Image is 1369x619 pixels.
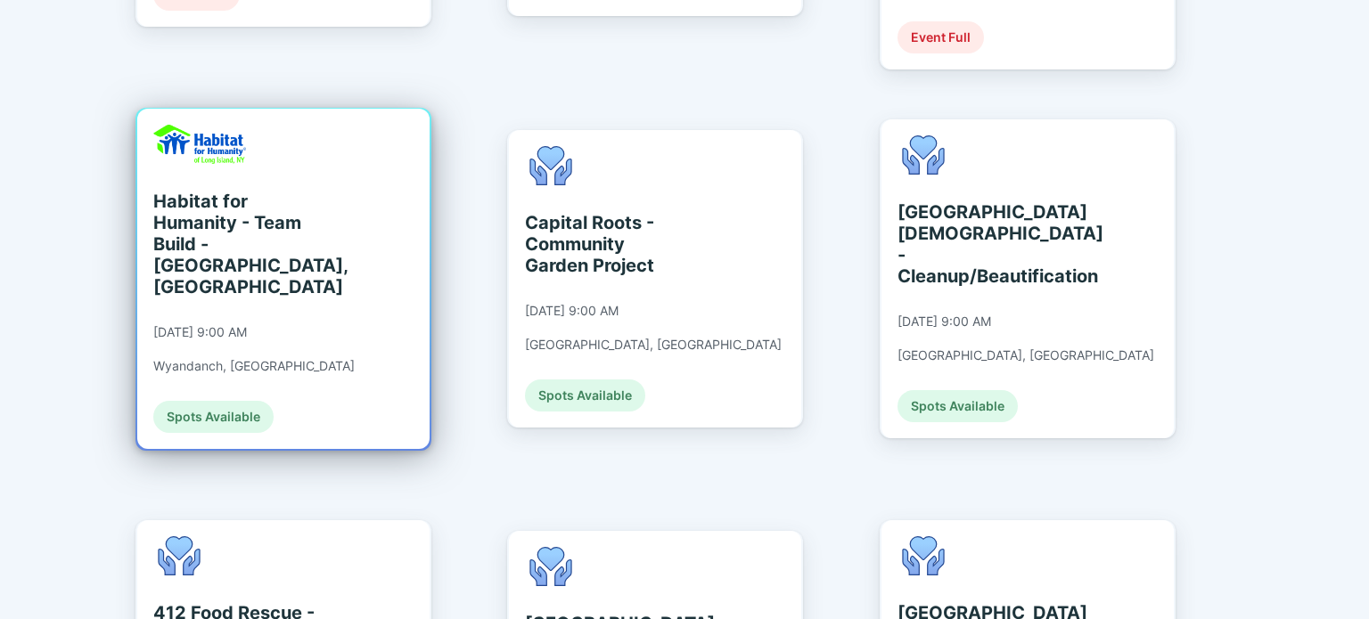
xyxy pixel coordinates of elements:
[898,314,991,330] div: [DATE] 9:00 AM
[898,390,1018,422] div: Spots Available
[153,358,355,374] div: Wyandanch, [GEOGRAPHIC_DATA]
[153,324,247,340] div: [DATE] 9:00 AM
[525,303,619,319] div: [DATE] 9:00 AM
[525,379,645,411] div: Spots Available
[898,21,984,53] div: Event Full
[898,201,1061,287] div: [GEOGRAPHIC_DATA][DEMOGRAPHIC_DATA] - Cleanup/Beautification
[153,401,274,433] div: Spots Available
[898,347,1154,363] div: [GEOGRAPHIC_DATA], [GEOGRAPHIC_DATA]
[153,191,316,297] div: Habitat for Humanity - Team Build - [GEOGRAPHIC_DATA], [GEOGRAPHIC_DATA]
[525,212,688,276] div: Capital Roots - Community Garden Project
[525,337,782,353] div: [GEOGRAPHIC_DATA], [GEOGRAPHIC_DATA]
